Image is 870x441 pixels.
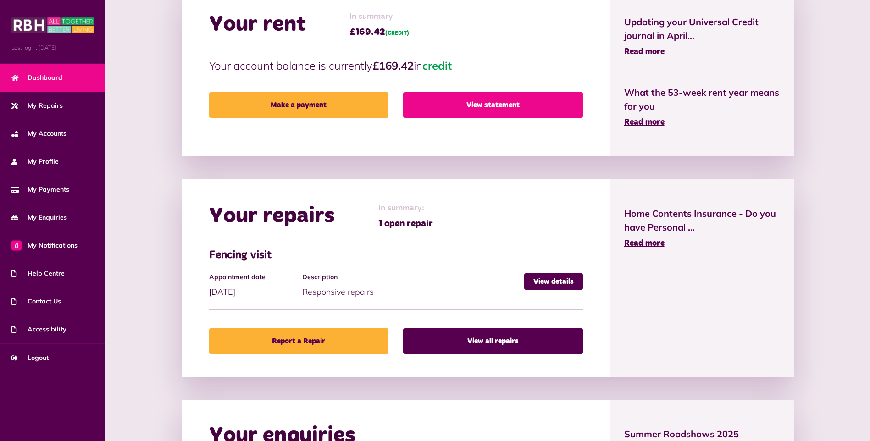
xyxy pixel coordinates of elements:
[11,240,22,250] span: 0
[372,59,414,72] strong: £169.42
[403,92,582,118] a: View statement
[624,118,665,127] span: Read more
[11,325,66,334] span: Accessibility
[403,328,582,354] a: View all repairs
[11,297,61,306] span: Contact Us
[209,273,303,298] div: [DATE]
[209,57,583,74] p: Your account balance is currently in
[11,16,94,34] img: MyRBH
[378,217,433,231] span: 1 open repair
[385,31,409,36] span: (CREDIT)
[624,239,665,248] span: Read more
[11,44,94,52] span: Last login: [DATE]
[624,207,781,234] span: Home Contents Insurance - Do you have Personal ...
[11,269,65,278] span: Help Centre
[624,86,781,113] span: What the 53-week rent year means for you
[209,92,388,118] a: Make a payment
[11,129,66,138] span: My Accounts
[624,15,781,58] a: Updating your Universal Credit journal in April... Read more
[11,185,69,194] span: My Payments
[209,249,583,262] h3: Fencing visit
[624,427,781,441] span: Summer Roadshows 2025
[624,207,781,250] a: Home Contents Insurance - Do you have Personal ... Read more
[209,203,335,230] h2: Your repairs
[11,101,63,110] span: My Repairs
[302,273,519,281] h4: Description
[349,11,409,23] span: In summary
[11,213,67,222] span: My Enquiries
[11,157,59,166] span: My Profile
[624,86,781,129] a: What the 53-week rent year means for you Read more
[209,11,306,38] h2: Your rent
[11,353,49,363] span: Logout
[11,241,78,250] span: My Notifications
[624,48,665,56] span: Read more
[349,25,409,39] span: £169.42
[209,273,298,281] h4: Appointment date
[209,328,388,354] a: Report a Repair
[524,273,583,290] a: View details
[624,15,781,43] span: Updating your Universal Credit journal in April...
[11,73,62,83] span: Dashboard
[422,59,452,72] span: credit
[378,202,433,215] span: In summary:
[302,273,524,298] div: Responsive repairs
